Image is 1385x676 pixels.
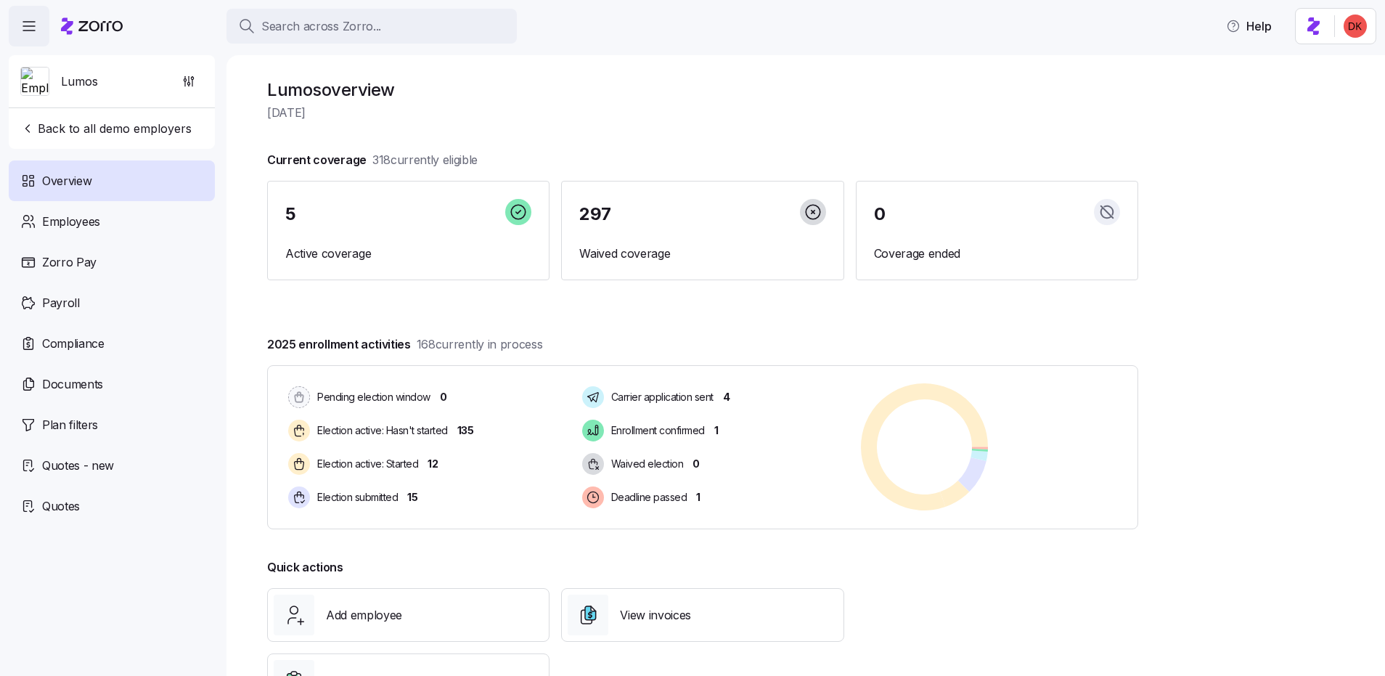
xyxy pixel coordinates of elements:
[313,390,430,404] span: Pending election window
[42,213,100,231] span: Employees
[42,335,105,353] span: Compliance
[607,490,687,505] span: Deadline passed
[457,423,474,438] span: 135
[440,390,447,404] span: 0
[9,404,215,445] a: Plan filters
[874,245,1120,263] span: Coverage ended
[9,445,215,486] a: Quotes - new
[428,457,438,471] span: 12
[267,151,478,169] span: Current coverage
[9,364,215,404] a: Documents
[9,242,215,282] a: Zorro Pay
[372,151,478,169] span: 318 currently eligible
[9,323,215,364] a: Compliance
[579,205,611,223] span: 297
[42,172,91,190] span: Overview
[9,160,215,201] a: Overview
[61,73,98,91] span: Lumos
[607,390,714,404] span: Carrier application sent
[285,245,531,263] span: Active coverage
[267,335,542,354] span: 2025 enrollment activities
[9,282,215,323] a: Payroll
[696,490,700,505] span: 1
[313,423,448,438] span: Election active: Hasn't started
[874,205,886,223] span: 0
[42,253,97,272] span: Zorro Pay
[9,201,215,242] a: Employees
[714,423,719,438] span: 1
[692,457,700,471] span: 0
[261,17,381,36] span: Search across Zorro...
[326,606,402,624] span: Add employee
[20,120,192,137] span: Back to all demo employers
[21,68,49,97] img: Employer logo
[42,294,80,312] span: Payroll
[313,490,398,505] span: Election submitted
[1344,15,1367,38] img: 53e82853980611afef66768ee98075c5
[9,486,215,526] a: Quotes
[42,375,103,394] span: Documents
[285,205,296,223] span: 5
[1226,17,1272,35] span: Help
[620,606,691,624] span: View invoices
[407,490,417,505] span: 15
[607,457,684,471] span: Waived election
[226,9,517,44] button: Search across Zorro...
[267,78,1138,101] h1: Lumos overview
[607,423,705,438] span: Enrollment confirmed
[313,457,418,471] span: Election active: Started
[42,497,80,516] span: Quotes
[579,245,825,263] span: Waived coverage
[417,335,543,354] span: 168 currently in process
[723,390,730,404] span: 4
[15,114,197,143] button: Back to all demo employers
[42,416,98,434] span: Plan filters
[42,457,114,475] span: Quotes - new
[267,104,1138,122] span: [DATE]
[267,558,343,577] span: Quick actions
[1214,12,1283,41] button: Help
